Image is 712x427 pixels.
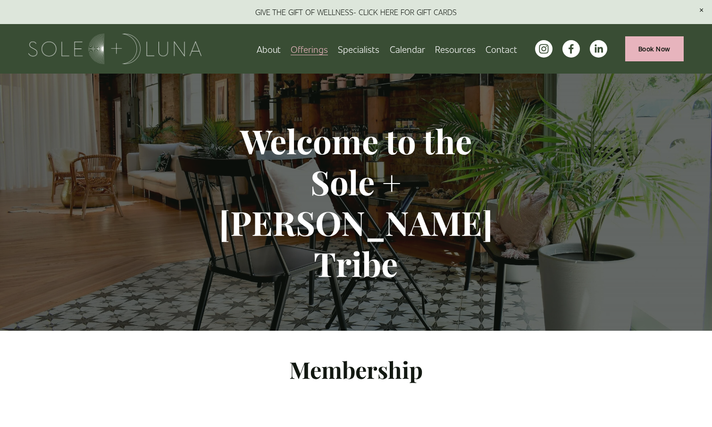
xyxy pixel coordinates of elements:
[435,41,476,57] a: folder dropdown
[291,41,328,57] a: folder dropdown
[28,33,201,64] img: Sole + Luna
[562,40,580,58] a: facebook-unauth
[625,36,684,61] a: Book Now
[291,42,328,56] span: Offerings
[535,40,553,58] a: instagram-unauth
[192,120,519,284] h1: Welcome to the Sole + [PERSON_NAME] Tribe
[257,41,281,57] a: About
[486,41,517,57] a: Contact
[590,40,607,58] a: LinkedIn
[390,41,425,57] a: Calendar
[338,41,379,57] a: Specialists
[435,42,476,56] span: Resources
[192,354,519,384] h2: Membership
